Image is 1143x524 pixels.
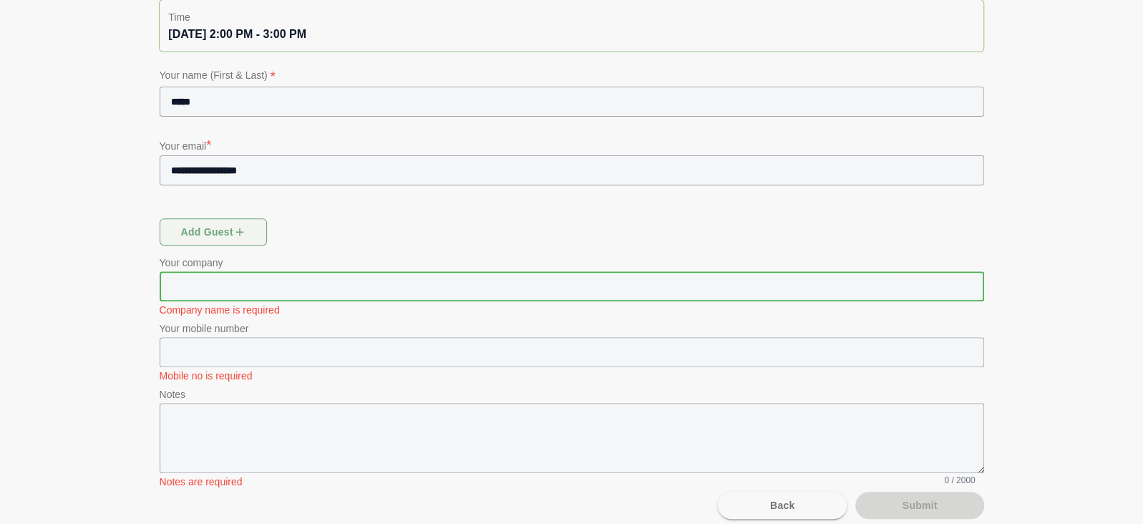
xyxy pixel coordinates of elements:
p: Your company [160,254,984,271]
div: [DATE] 2:00 PM - 3:00 PM [168,26,974,43]
span: 0 / 2000 [944,475,975,486]
button: Add guest [160,218,267,246]
span: Add guest [180,218,246,246]
p: Your name (First & Last) [160,67,984,87]
span: Back [769,492,795,519]
p: Mobile no is required [160,369,984,383]
p: Your mobile number [160,320,984,337]
p: Notes [160,386,984,403]
button: Back [718,492,847,519]
p: Time [168,9,974,26]
p: Your email [160,135,984,155]
p: Company name is required [160,303,984,317]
